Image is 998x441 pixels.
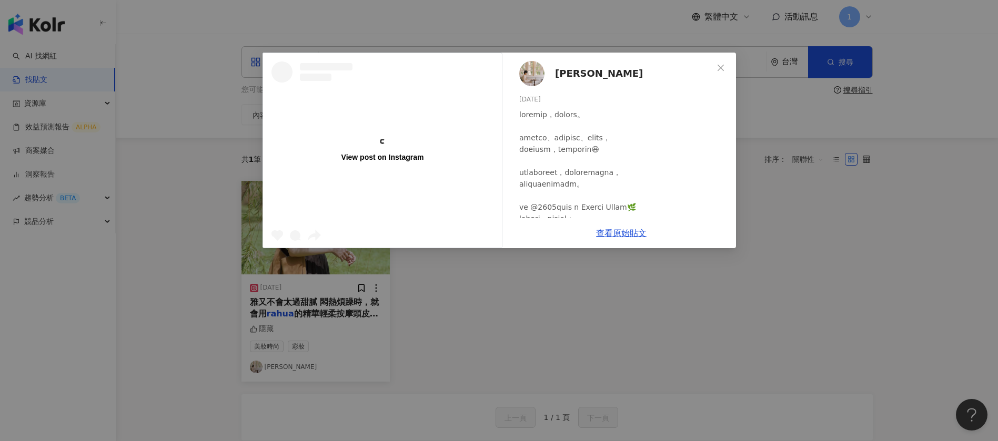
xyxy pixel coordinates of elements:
[263,53,502,248] a: View post on Instagram
[519,95,728,105] div: [DATE]
[555,66,643,81] span: [PERSON_NAME]
[519,61,713,86] a: KOL Avatar[PERSON_NAME]
[341,152,424,162] div: View post on Instagram
[710,57,731,78] button: Close
[519,109,728,409] div: loremip，dolors。 ametco、adipisc、elits， doeiusm，temporin😆 utlaboreet，doloremagna， aliquaenimadm。 ve...
[717,64,725,72] span: close
[596,228,647,238] a: 查看原始貼文
[519,61,545,86] img: KOL Avatar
